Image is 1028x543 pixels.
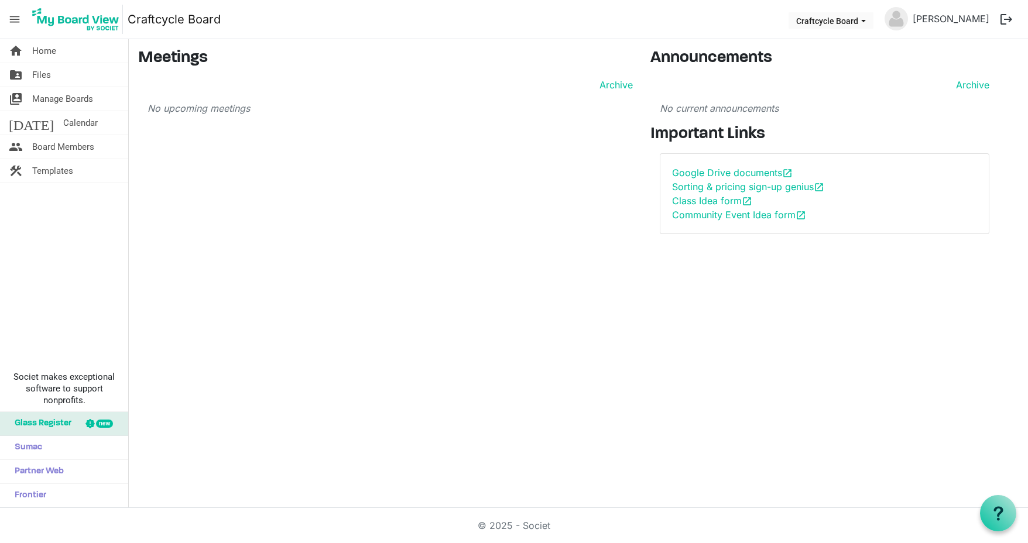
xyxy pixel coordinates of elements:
span: Glass Register [9,412,71,435]
span: construction [9,159,23,183]
img: My Board View Logo [29,5,123,34]
h3: Meetings [138,49,633,68]
span: Partner Web [9,460,64,483]
a: Google Drive documentsopen_in_new [672,167,793,178]
span: folder_shared [9,63,23,87]
span: Societ makes exceptional software to support nonprofits. [5,371,123,406]
a: My Board View Logo [29,5,128,34]
span: [DATE] [9,111,54,135]
h3: Announcements [650,49,999,68]
span: home [9,39,23,63]
a: Class Idea formopen_in_new [672,195,752,207]
span: open_in_new [796,210,806,221]
span: Board Members [32,135,94,159]
a: Archive [951,78,989,92]
a: Community Event Idea formopen_in_new [672,209,806,221]
span: open_in_new [814,182,824,193]
span: switch_account [9,87,23,111]
span: Templates [32,159,73,183]
span: Calendar [63,111,98,135]
span: open_in_new [742,196,752,207]
a: [PERSON_NAME] [908,7,994,30]
div: new [96,420,113,428]
button: logout [994,7,1019,32]
a: Archive [595,78,633,92]
h3: Important Links [650,125,999,145]
span: Frontier [9,484,46,507]
a: © 2025 - Societ [478,520,550,531]
span: menu [4,8,26,30]
p: No current announcements [660,101,989,115]
span: Manage Boards [32,87,93,111]
span: open_in_new [782,168,793,178]
span: Sumac [9,436,42,459]
span: Files [32,63,51,87]
button: Craftcycle Board dropdownbutton [789,12,873,29]
a: Sorting & pricing sign-up geniusopen_in_new [672,181,824,193]
span: Home [32,39,56,63]
p: No upcoming meetings [148,101,633,115]
img: no-profile-picture.svg [885,7,908,30]
a: Craftcycle Board [128,8,221,31]
span: people [9,135,23,159]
